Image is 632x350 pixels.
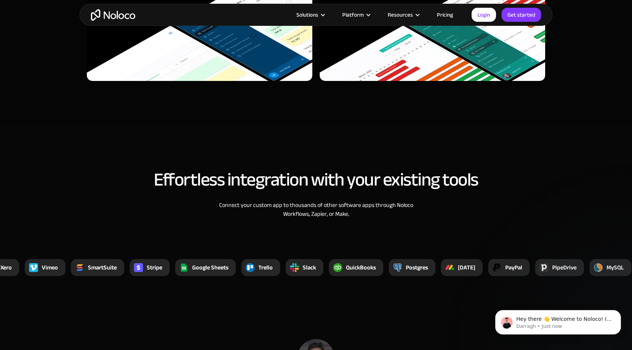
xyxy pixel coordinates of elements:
[42,263,58,272] div: Vimeo
[296,10,318,20] div: Solutions
[342,10,364,20] div: Platform
[0,263,12,272] div: Xero
[346,263,376,272] div: QuickBooks
[88,263,117,272] div: SmartSuite
[333,10,378,20] div: Platform
[606,263,624,272] div: MySQL
[484,295,632,346] iframe: Intercom notifications message
[87,170,545,190] h2: Effortless integration with your existing tools
[218,201,414,218] div: Connect your custom app to thousands of other software apps through Noloco Workflows, Zapier, or ...
[378,10,428,20] div: Resources
[472,8,496,22] a: Login
[505,263,522,272] div: PayPal
[406,263,428,272] div: Postgres
[458,263,475,272] div: [DATE]
[287,10,333,20] div: Solutions
[91,9,135,21] a: home
[147,263,162,272] div: Stripe
[552,263,577,272] div: PipeDrive
[192,263,228,272] div: Google Sheets
[502,8,541,22] a: Get started
[388,10,413,20] div: Resources
[258,263,273,272] div: Trello
[428,10,462,20] a: Pricing
[303,263,316,272] div: Slack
